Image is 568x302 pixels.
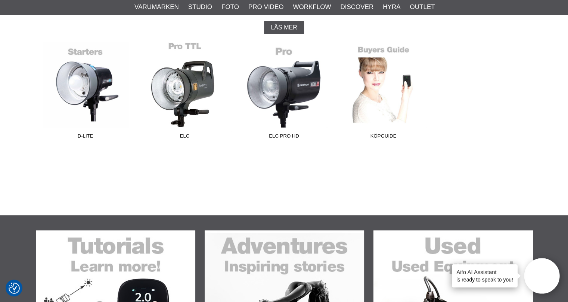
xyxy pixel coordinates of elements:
[248,2,283,12] a: Pro Video
[334,42,433,142] a: Köpguide
[134,2,179,12] a: Varumärken
[36,42,135,142] a: D-Lite
[340,2,373,12] a: Discover
[383,2,400,12] a: Hyra
[456,268,513,276] h4: Aifo AI Assistant
[9,281,20,295] button: Samtyckesinställningar
[221,2,239,12] a: Foto
[271,24,297,31] span: Läs mer
[135,42,235,142] a: ELC
[235,42,334,142] a: ELC Pro HD
[9,283,20,294] img: Revisit consent button
[135,132,235,142] span: ELC
[410,2,435,12] a: Outlet
[235,132,334,142] span: ELC Pro HD
[293,2,331,12] a: Workflow
[188,2,212,12] a: Studio
[452,264,518,287] div: is ready to speak to you!
[334,132,433,142] span: Köpguide
[36,132,135,142] span: D-Lite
